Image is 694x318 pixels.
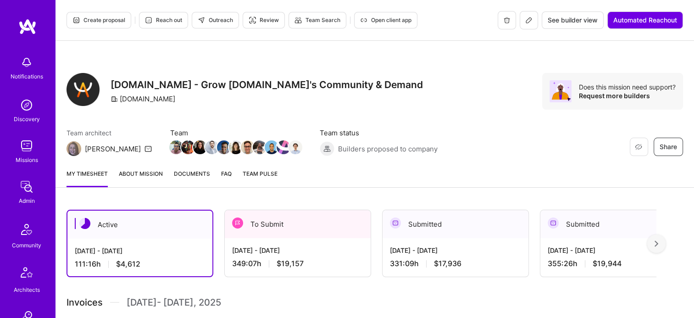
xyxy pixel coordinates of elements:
i: icon Proposal [72,17,80,24]
button: Team Search [289,12,346,28]
div: 355:26 h [548,259,679,268]
i: icon Targeter [249,17,256,24]
img: Architects [16,263,38,285]
img: Team Member Avatar [229,140,243,154]
span: $19,157 [277,259,304,268]
a: Team Member Avatar [289,139,301,155]
span: Open client app [360,16,411,24]
a: About Mission [119,169,163,187]
span: Documents [174,169,210,179]
img: Avatar [550,80,572,102]
img: Team Member Avatar [193,140,207,154]
img: Community [16,218,38,240]
img: right [655,240,658,247]
a: Team Member Avatar [206,139,218,155]
span: Create proposal [72,16,125,24]
a: Team Member Avatar [254,139,266,155]
span: See builder view [548,16,598,25]
a: Team Member Avatar [194,139,206,155]
h3: [DOMAIN_NAME] - Grow [DOMAIN_NAME]'s Community & Demand [111,79,423,90]
span: Team status [320,128,438,138]
span: $19,944 [593,259,622,268]
a: Team Pulse [243,169,278,187]
img: admin teamwork [17,178,36,196]
img: Team Member Avatar [253,140,266,154]
a: Documents [174,169,210,187]
div: [DATE] - [DATE] [390,245,521,255]
button: Automated Reachout [607,11,683,29]
a: Team Member Avatar [242,139,254,155]
div: [DOMAIN_NAME] [111,94,175,104]
span: Outreach [198,16,233,24]
img: Team Architect [67,141,81,156]
button: Create proposal [67,12,131,28]
img: discovery [17,96,36,114]
img: Team Member Avatar [181,140,195,154]
span: Review [249,16,279,24]
a: My timesheet [67,169,108,187]
span: [DATE] - [DATE] , 2025 [127,296,221,309]
div: Architects [14,285,40,295]
div: 331:09 h [390,259,521,268]
div: [DATE] - [DATE] [75,246,205,256]
div: Community [12,240,41,250]
img: Active [79,218,90,229]
a: Team Member Avatar [218,139,230,155]
div: 111:16 h [75,259,205,269]
span: Team architect [67,128,152,138]
img: Divider [110,296,119,309]
img: bell [17,53,36,72]
span: $4,612 [116,259,140,269]
img: logo [18,18,37,35]
a: Team Member Avatar [230,139,242,155]
button: Open client app [354,12,417,28]
span: Team [170,128,301,138]
img: Builders proposed to company [320,141,334,156]
button: Share [654,138,683,156]
div: [DATE] - [DATE] [548,245,679,255]
span: Team Search [294,16,340,24]
div: 349:07 h [232,259,363,268]
div: Notifications [11,72,43,81]
img: Submitted [548,218,559,229]
a: Team Member Avatar [266,139,278,155]
i: icon Mail [144,145,152,152]
button: Reach out [139,12,188,28]
img: Team Member Avatar [289,140,302,154]
img: teamwork [17,137,36,155]
img: Team Member Avatar [205,140,219,154]
div: To Submit [225,210,371,238]
a: Team Member Avatar [170,139,182,155]
i: icon EyeClosed [635,143,642,151]
a: FAQ [221,169,232,187]
div: Submitted [540,210,686,238]
img: Company Logo [67,73,100,106]
div: Submitted [383,210,528,238]
div: Admin [19,196,35,206]
a: Team Member Avatar [182,139,194,155]
span: Reach out [145,16,182,24]
span: Share [660,142,677,151]
img: Team Member Avatar [169,140,183,154]
img: Team Member Avatar [241,140,255,154]
img: Team Member Avatar [217,140,231,154]
span: $17,936 [434,259,461,268]
div: [PERSON_NAME] [85,144,141,154]
span: Automated Reachout [613,16,677,25]
img: Team Member Avatar [277,140,290,154]
img: Submitted [390,218,401,229]
div: Discovery [14,114,40,124]
div: [DATE] - [DATE] [232,245,363,255]
span: Team Pulse [243,170,278,177]
div: Missions [16,155,38,165]
a: Team Member Avatar [278,139,289,155]
button: See builder view [542,11,604,29]
img: Team Member Avatar [265,140,278,154]
i: icon CompanyGray [111,95,118,103]
span: Invoices [67,296,103,309]
div: Does this mission need support? [579,83,676,91]
div: Request more builders [579,91,676,100]
button: Review [243,12,285,28]
span: Builders proposed to company [338,144,438,154]
button: Outreach [192,12,239,28]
